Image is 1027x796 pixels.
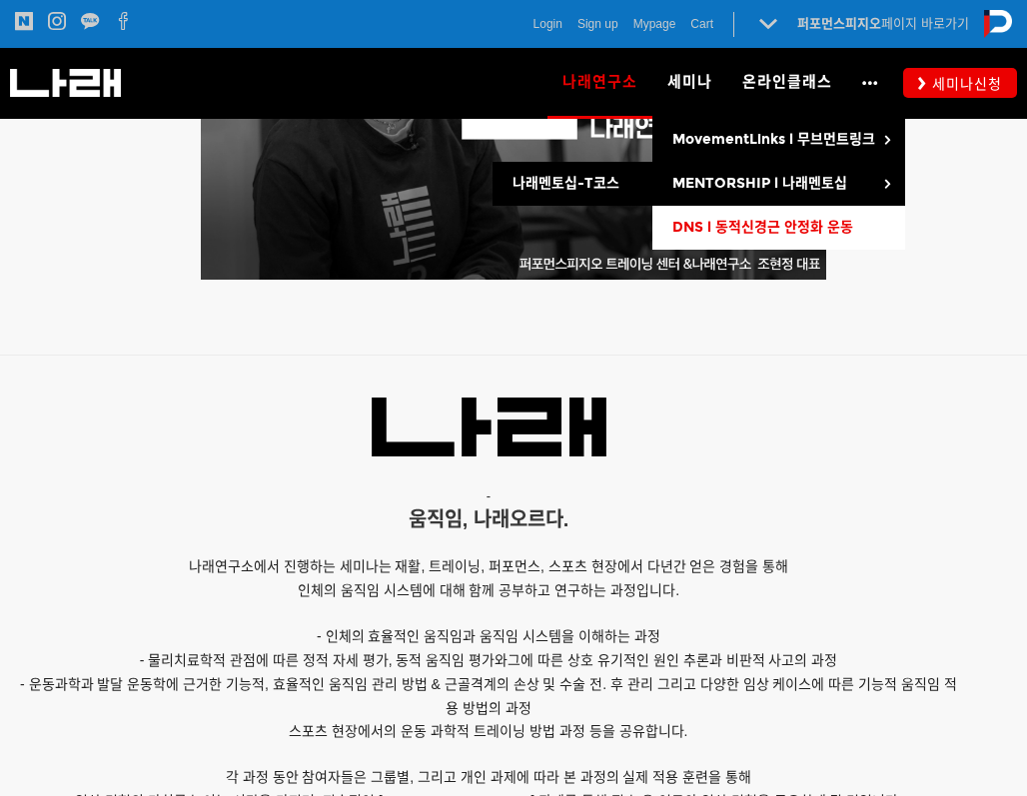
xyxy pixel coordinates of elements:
[672,219,853,236] span: DNS l 동적신경근 안정화 운동
[289,723,687,739] span: 스포츠 현장에서의 운동 과학적 트레이닝 방법 과정 등을 공유합니다.
[672,175,847,192] span: MENTORSHIP l 나래멘토십
[493,162,652,206] a: 나래멘토십-T코스
[317,628,660,644] span: - 인체의 효율적인 움직임과 움직임 시스템을 이해하는 과정
[372,398,606,456] img: 91e6efe50133a.png
[409,508,569,530] span: 움직임, 나래오르다.
[797,16,881,31] strong: 퍼포먼스피지오
[513,175,619,192] span: 나래멘토십-T코스
[533,14,562,34] a: Login
[672,131,875,148] span: MovementLinks l 무브먼트링크
[797,16,969,31] a: 퍼포먼스피지오페이지 바로가기
[727,48,847,118] a: 온라인클래스
[20,676,957,716] span: - 운동과학과 발달 운동학에 근거한 기능적, 효율적인 움직임 관리 방법 & 근골격계의 손상 및 수술 전. 후 관리 그리고 다양한 임상 케이스에 따른 기능적 움직임 적용 방법의 과정
[508,652,837,668] span: 그에 따른 상호 유기적인 원인 추론과 비판적 사고의 과정
[562,66,637,98] span: 나래연구소
[926,74,1002,94] span: 세미나신청
[903,68,1017,97] a: 세미나신청
[742,73,832,91] span: 온라인클래스
[652,118,905,162] a: MovementLinks l 무브먼트링크
[298,582,679,598] span: 인체의 움직임 시스템에 대해 함께 공부하고 연구하는 과정입니다.
[652,162,905,206] a: MENTORSHIP l 나래멘토십
[140,652,509,668] span: - 물리치료학적 관점에 따른 정적 자세 평가, 동적 움직임 평가와
[652,48,727,118] a: 세미나
[577,14,618,34] a: Sign up
[633,14,676,34] a: Mypage
[189,558,788,574] span: 나래연구소에서 진행하는 세미나는 재활, 트레이닝, 퍼포먼스, 스포츠 현장에서 다년간 얻은 경험을 통해
[226,769,751,785] span: 각 과정 동안 참여자들은 그룹별, 그리고 개인 과제에 따라 본 과정의 실제 적용 훈련을 통해
[652,206,905,250] a: DNS l 동적신경근 안정화 운동
[690,14,713,34] a: Cart
[667,73,712,91] span: 세미나
[15,485,962,507] p: -
[547,48,652,118] a: 나래연구소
